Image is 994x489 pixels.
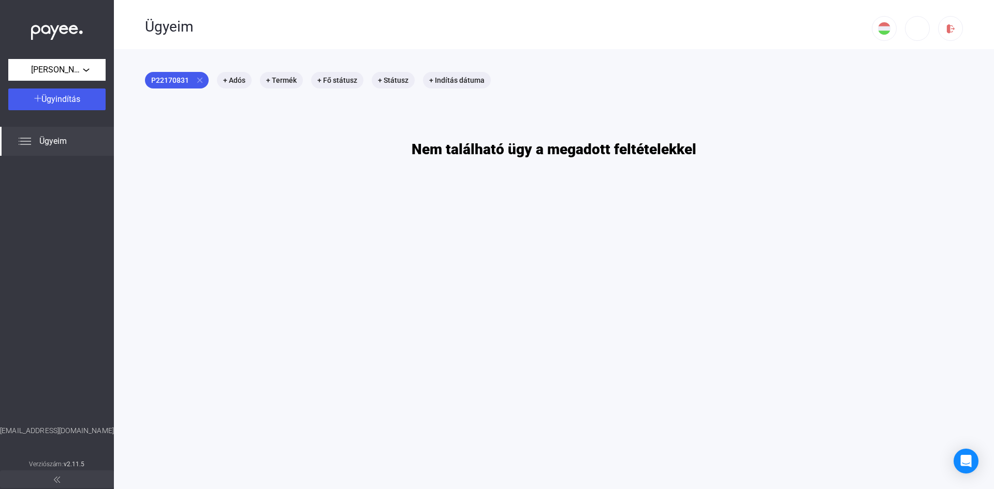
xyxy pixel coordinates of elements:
[195,76,204,85] mat-icon: close
[260,72,303,88] mat-chip: + Termék
[8,88,106,110] button: Ügyindítás
[54,477,60,483] img: arrow-double-left-grey.svg
[872,16,897,41] button: HU
[145,18,872,36] div: Ügyeim
[423,72,491,88] mat-chip: + Indítás dátuma
[945,23,956,34] img: logout-red
[64,461,85,468] strong: v2.11.5
[8,59,106,81] button: [PERSON_NAME]
[878,22,890,35] img: HU
[954,449,978,473] div: Open Intercom Messenger
[372,72,415,88] mat-chip: + Státusz
[311,72,363,88] mat-chip: + Fő státusz
[938,16,963,41] button: logout-red
[39,135,67,147] span: Ügyeim
[217,72,252,88] mat-chip: + Adós
[19,135,31,147] img: list.svg
[31,64,83,76] span: [PERSON_NAME]
[34,95,41,102] img: plus-white.svg
[412,140,696,158] h1: Nem található ügy a megadott feltételekkel
[145,72,209,88] mat-chip: P22170831
[41,94,80,104] span: Ügyindítás
[31,19,83,40] img: white-payee-white-dot.svg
